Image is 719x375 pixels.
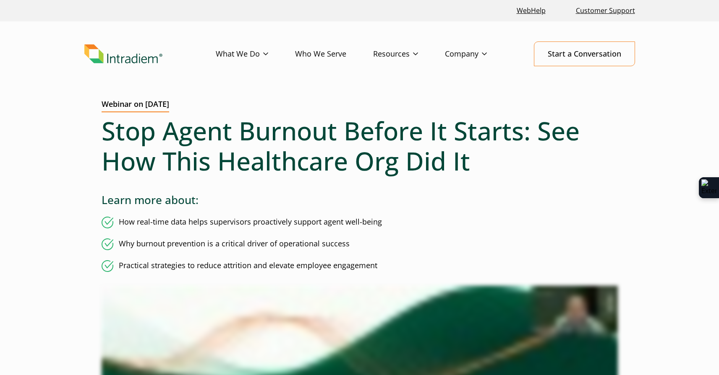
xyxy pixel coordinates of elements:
[295,42,373,66] a: Who We Serve
[445,42,514,66] a: Company
[102,238,618,250] li: Why burnout prevention is a critical driver of operational success
[216,42,295,66] a: What We Do
[573,2,638,20] a: Customer Support
[373,42,445,66] a: Resources
[513,2,549,20] a: Link opens in a new window
[84,44,162,64] img: Intradiem
[102,194,618,207] h3: Learn more about:
[102,260,618,272] li: Practical strategies to reduce attrition and elevate employee engagement
[102,100,169,112] h2: Webinar on [DATE]
[84,44,216,64] a: Link to homepage of Intradiem
[102,217,618,228] li: How real-time data helps supervisors proactively support agent well-being
[701,179,716,196] img: Extension Icon
[102,116,618,176] h1: Stop Agent Burnout Before It Starts: See How This Healthcare Org Did It
[534,41,635,66] a: Start a Conversation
